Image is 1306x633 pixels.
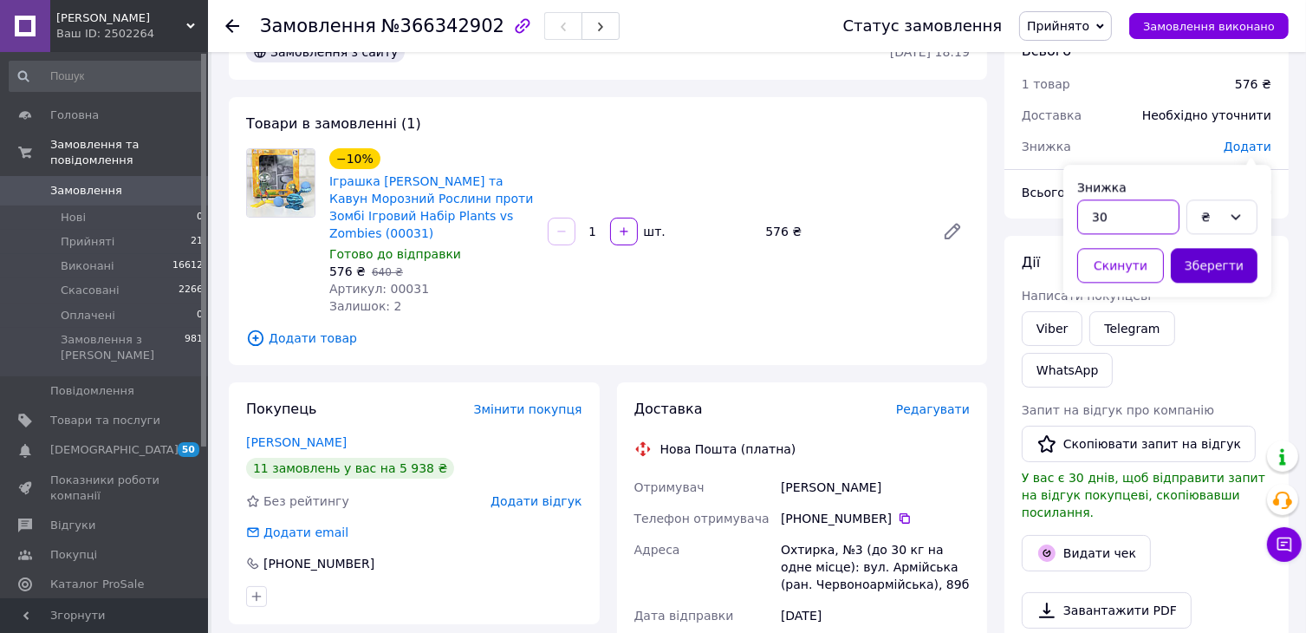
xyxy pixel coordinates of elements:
[225,17,239,35] div: Повернутися назад
[372,266,403,278] span: 640 ₴
[329,299,402,313] span: Залишок: 2
[329,148,380,169] div: −10%
[1022,108,1082,122] span: Доставка
[1235,75,1271,93] div: 576 ₴
[56,10,186,26] span: Anny Store
[896,402,970,416] span: Редагувати
[50,413,160,428] span: Товари та послуги
[50,137,208,168] span: Замовлення та повідомлення
[474,402,582,416] span: Змінити покупця
[50,108,99,123] span: Головна
[50,547,97,563] span: Покупці
[777,600,973,631] div: [DATE]
[246,115,421,132] span: Товари в замовленні (1)
[172,258,203,274] span: 16612
[634,543,680,557] span: Адреса
[1022,403,1214,417] span: Запит на відгук про компанію
[1022,426,1256,462] button: Скопіювати запит на відгук
[246,401,317,417] span: Покупець
[191,234,203,250] span: 21
[1022,289,1151,303] span: Написати покупцеві
[61,258,114,274] span: Виконані
[61,308,115,323] span: Оплачені
[758,219,928,244] div: 576 ₴
[381,16,504,36] span: №366342902
[61,210,86,225] span: Нові
[1171,248,1257,283] button: Зберегти
[491,494,582,508] span: Додати відгук
[9,61,205,92] input: Пошук
[1267,527,1302,562] button: Чат з покупцем
[178,442,199,457] span: 50
[1022,471,1265,519] span: У вас є 30 днів, щоб відправити запит на відгук покупцеві, скопіювавши посилання.
[640,223,667,240] div: шт.
[329,264,366,278] span: 576 ₴
[843,17,1003,35] div: Статус замовлення
[50,577,144,592] span: Каталог ProSale
[50,183,122,199] span: Замовлення
[1022,254,1040,271] span: Дії
[246,42,405,62] div: Замовлення з сайту
[56,26,208,42] div: Ваш ID: 2502264
[1022,535,1151,571] button: Видати чек
[185,332,203,363] span: 981
[634,401,703,417] span: Доставка
[1132,96,1282,134] div: Необхідно уточнити
[1022,592,1192,629] a: Завантажити PDF
[634,512,770,525] span: Телефон отримувача
[50,383,134,399] span: Повідомлення
[634,480,705,494] span: Отримувач
[61,234,114,250] span: Прийняті
[246,329,970,348] span: Додати товар
[263,494,349,508] span: Без рейтингу
[329,174,533,240] a: Іграшка [PERSON_NAME] та Кавун Морозний Рослини проти Зомбі Ігровий Набір Plants vs Zombies (00031)
[634,609,734,623] span: Дата відправки
[246,435,347,449] a: [PERSON_NAME]
[247,149,315,217] img: Іграшка Зомбі Дайвер та Кавун Морозний Рослини проти Зомбі Ігровий Набір Plants vs Zombies (00031)
[246,458,454,479] div: 11 замовлень у вас на 5 938 ₴
[50,473,160,504] span: Показники роботи компанії
[329,247,461,261] span: Готово до відправки
[1022,311,1082,346] a: Viber
[197,210,203,225] span: 0
[50,442,179,458] span: [DEMOGRAPHIC_DATA]
[777,534,973,600] div: Охтирка, №3 (до 30 кг на одне місце): вул. Армійська (ран. Червоноармійська), 89б
[244,524,350,541] div: Додати email
[1027,19,1089,33] span: Прийнято
[1022,353,1113,388] a: WhatsApp
[262,524,350,541] div: Додати email
[890,45,970,59] time: [DATE] 18:19
[1201,207,1222,226] div: ₴
[50,518,95,533] span: Відгуки
[260,16,376,36] span: Замовлення
[1022,186,1134,199] span: Всього до сплати
[1224,140,1271,153] span: Додати
[179,283,203,298] span: 2266
[1077,179,1257,196] div: Знижка
[656,440,801,458] div: Нова Пошта (платна)
[781,510,970,527] div: [PHONE_NUMBER]
[197,308,203,323] span: 0
[262,555,376,572] div: [PHONE_NUMBER]
[935,214,970,249] a: Редагувати
[1022,140,1071,153] span: Знижка
[1077,248,1164,283] button: Скинути
[61,332,185,363] span: Замовлення з [PERSON_NAME]
[329,282,429,296] span: Артикул: 00031
[1022,77,1070,91] span: 1 товар
[1129,13,1289,39] button: Замовлення виконано
[1143,20,1275,33] span: Замовлення виконано
[61,283,120,298] span: Скасовані
[777,472,973,503] div: [PERSON_NAME]
[1077,199,1179,234] input: 0
[1089,311,1174,346] a: Telegram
